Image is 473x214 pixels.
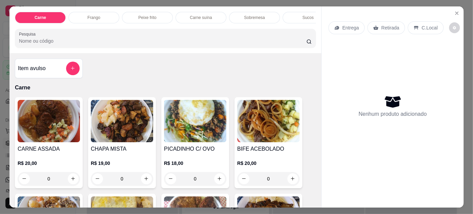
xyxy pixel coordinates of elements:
input: Pesquisa [19,38,307,44]
h4: CHAPA MISTA [91,145,153,153]
img: product-image [237,100,300,142]
p: Sobremesa [244,15,265,20]
p: C.Local [421,24,437,31]
p: Sucos [302,15,313,20]
p: Retirada [381,24,399,31]
p: R$ 20,00 [18,160,80,167]
p: Carne [35,15,46,20]
button: decrease-product-quantity [449,22,460,33]
p: Frango [87,15,100,20]
button: Close [451,8,462,19]
p: Carne suína [190,15,212,20]
h4: CARNE ASSADA [18,145,80,153]
img: product-image [91,100,153,142]
p: Peixe frito [138,15,156,20]
p: R$ 19,00 [91,160,153,167]
p: Carne [15,84,316,92]
p: Entrega [342,24,359,31]
p: R$ 18,00 [164,160,226,167]
button: add-separate-item [66,62,80,75]
h4: BIFE ACEBOLADO [237,145,300,153]
h4: PICADINHO C/ OVO [164,145,226,153]
img: product-image [164,100,226,142]
label: Pesquisa [19,31,38,37]
img: product-image [18,100,80,142]
p: R$ 20,00 [237,160,300,167]
h4: Item avulso [18,64,46,72]
p: Nenhum produto adicionado [358,110,427,118]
